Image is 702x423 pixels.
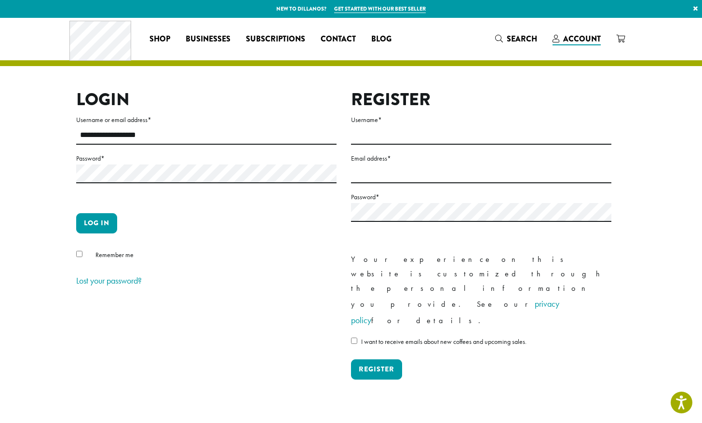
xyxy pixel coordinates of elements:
[246,33,305,45] span: Subscriptions
[76,275,142,286] a: Lost your password?
[142,31,178,47] a: Shop
[351,114,611,126] label: Username
[334,5,426,13] a: Get started with our best seller
[563,33,601,44] span: Account
[76,89,337,110] h2: Login
[351,191,611,203] label: Password
[351,89,611,110] h2: Register
[507,33,537,44] span: Search
[76,213,117,233] button: Log in
[351,359,402,380] button: Register
[351,252,611,328] p: Your experience on this website is customized through the personal information you provide. See o...
[361,337,526,346] span: I want to receive emails about new coffees and upcoming sales.
[487,31,545,47] a: Search
[76,114,337,126] label: Username or email address
[149,33,170,45] span: Shop
[351,152,611,164] label: Email address
[371,33,391,45] span: Blog
[76,152,337,164] label: Password
[351,338,357,344] input: I want to receive emails about new coffees and upcoming sales.
[351,298,559,326] a: privacy policy
[186,33,230,45] span: Businesses
[95,250,134,259] span: Remember me
[321,33,356,45] span: Contact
